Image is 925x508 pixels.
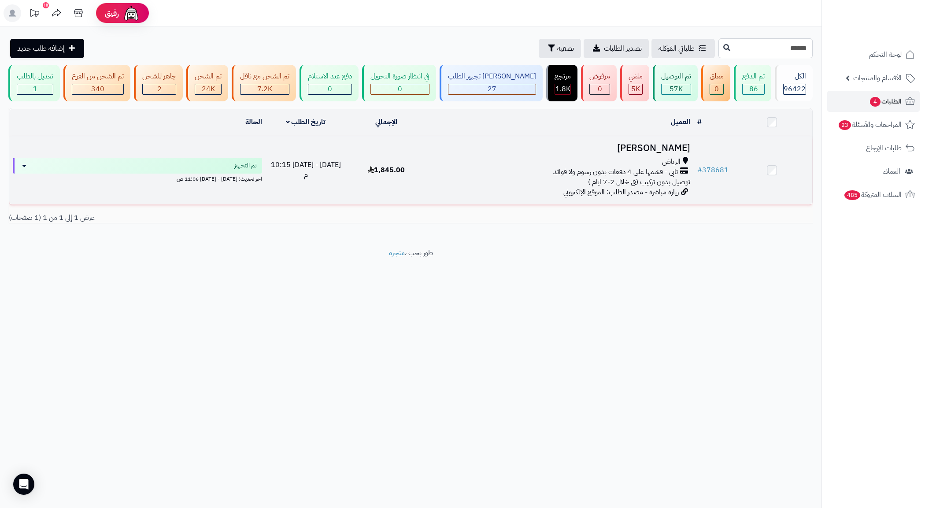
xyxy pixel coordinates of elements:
[72,71,124,82] div: تم الشحن من الفرع
[17,43,65,54] span: إضافة طلب جديد
[2,213,411,223] div: عرض 1 إلى 1 من 1 (1 صفحات)
[827,114,920,135] a: المراجعات والأسئلة23
[202,84,215,94] span: 24K
[195,71,222,82] div: تم الشحن
[553,167,678,177] span: تابي - قسّمها على 4 دفعات بدون رسوم ولا فوائد
[308,84,351,94] div: 0
[13,174,262,183] div: اخر تحديث: [DATE] - [DATE] 11:06 ص
[584,39,649,58] a: تصدير الطلبات
[699,65,732,101] a: معلق 0
[10,39,84,58] a: إضافة طلب جديد
[697,117,702,127] a: #
[234,161,257,170] span: تم التجهيز
[598,84,602,94] span: 0
[589,71,610,82] div: مرفوض
[142,71,176,82] div: جاهز للشحن
[827,184,920,205] a: السلات المتروكة485
[651,39,715,58] a: طلباتي المُوكلة
[245,117,262,127] a: الحالة
[661,71,691,82] div: تم التوصيل
[827,44,920,65] a: لوحة التحكم
[448,71,536,82] div: [PERSON_NAME] تجهيز الطلب
[240,84,289,94] div: 7222
[368,165,405,175] span: 1,845.00
[743,84,764,94] div: 86
[866,142,902,154] span: طلبات الإرجاع
[488,84,496,94] span: 27
[870,97,881,107] span: 4
[43,2,49,8] div: 10
[72,84,123,94] div: 340
[389,248,405,258] a: متجرة
[360,65,438,101] a: في انتظار صورة التحويل 0
[240,71,289,82] div: تم الشحن مع ناقل
[784,84,806,94] span: 96422
[23,4,45,24] a: تحديثات المنصة
[17,84,53,94] div: 1
[844,189,902,201] span: السلات المتروكة
[195,84,221,94] div: 24019
[132,65,185,101] a: جاهز للشحن 2
[308,71,352,82] div: دفع عند الاستلام
[590,84,610,94] div: 0
[122,4,140,22] img: ai-face.png
[869,48,902,61] span: لوحة التحكم
[62,65,132,101] a: تم الشحن من الفرع 340
[7,65,62,101] a: تعديل بالطلب 1
[651,65,699,101] a: تم التوصيل 57K
[257,84,272,94] span: 7.2K
[662,157,681,167] span: الرياض
[544,65,579,101] a: مرتجع 1.8K
[618,65,651,101] a: ملغي 5K
[438,65,544,101] a: [PERSON_NAME] تجهيز الطلب 27
[742,71,765,82] div: تم الدفع
[697,165,729,175] a: #378681
[430,143,690,153] h3: [PERSON_NAME]
[555,84,570,94] span: 1.8K
[286,117,326,127] a: تاريخ الطلب
[710,71,724,82] div: معلق
[230,65,298,101] a: تم الشحن مع ناقل 7.2K
[143,84,176,94] div: 2
[539,39,581,58] button: تصفية
[714,84,719,94] span: 0
[157,84,162,94] span: 2
[91,84,104,94] span: 340
[271,159,341,180] span: [DATE] - [DATE] 10:15 م
[588,177,690,187] span: توصيل بدون تركيب (في خلال 2-7 ايام )
[629,71,643,82] div: ملغي
[13,474,34,495] div: Open Intercom Messenger
[670,84,683,94] span: 57K
[105,8,119,19] span: رفيق
[557,43,574,54] span: تصفية
[827,137,920,159] a: طلبات الإرجاع
[838,119,902,131] span: المراجعات والأسئلة
[827,91,920,112] a: الطلبات4
[371,84,429,94] div: 0
[448,84,536,94] div: 27
[629,84,642,94] div: 4997
[662,84,691,94] div: 57028
[185,65,230,101] a: تم الشحن 24K
[17,71,53,82] div: تعديل بالطلب
[563,187,679,197] span: زيارة مباشرة - مصدر الطلب: الموقع الإلكتروني
[398,84,402,94] span: 0
[33,84,37,94] span: 1
[671,117,690,127] a: العميل
[631,84,640,94] span: 5K
[579,65,618,101] a: مرفوض 0
[604,43,642,54] span: تصدير الطلبات
[732,65,773,101] a: تم الدفع 86
[375,117,397,127] a: الإجمالي
[844,190,860,200] span: 485
[328,84,332,94] span: 0
[697,165,702,175] span: #
[869,95,902,108] span: الطلبات
[853,72,902,84] span: الأقسام والمنتجات
[883,165,900,178] span: العملاء
[555,84,570,94] div: 1841
[773,65,814,101] a: الكل96422
[749,84,758,94] span: 86
[839,120,851,130] span: 23
[827,161,920,182] a: العملاء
